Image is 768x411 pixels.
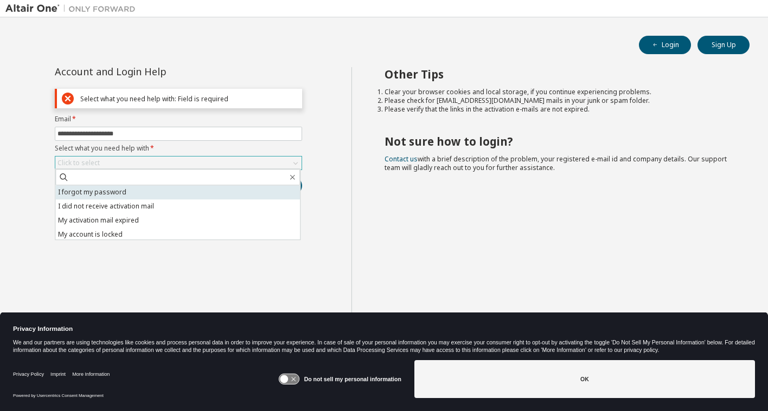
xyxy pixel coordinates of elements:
[385,154,727,172] span: with a brief description of the problem, your registered e-mail id and company details. Our suppo...
[57,159,100,167] div: Click to select
[5,3,141,14] img: Altair One
[385,154,418,164] a: Contact us
[385,134,731,148] h2: Not sure how to login?
[55,156,302,169] div: Click to select
[697,36,750,54] button: Sign Up
[385,105,731,114] li: Please verify that the links in the activation e-mails are not expired.
[55,115,302,123] label: Email
[385,96,731,105] li: Please check for [EMAIL_ADDRESS][DOMAIN_NAME] mails in your junk or spam folder.
[385,67,731,81] h2: Other Tips
[55,185,300,199] li: I forgot my password
[55,144,302,153] label: Select what you need help with
[55,67,253,76] div: Account and Login Help
[385,88,731,96] li: Clear your browser cookies and local storage, if you continue experiencing problems.
[639,36,691,54] button: Login
[80,95,297,103] div: Select what you need help with: Field is required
